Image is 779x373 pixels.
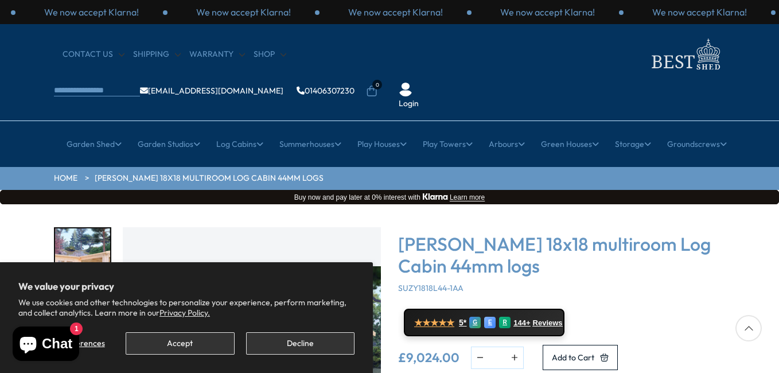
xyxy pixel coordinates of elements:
a: [EMAIL_ADDRESS][DOMAIN_NAME] [140,87,283,95]
a: 01406307230 [297,87,355,95]
div: G [469,317,481,328]
button: Add to Cart [543,345,618,370]
button: Accept [126,332,234,355]
h3: [PERSON_NAME] 18x18 multiroom Log Cabin 44mm logs [398,233,725,277]
p: We use cookies and other technologies to personalize your experience, perform marketing, and coll... [18,297,355,318]
a: Play Houses [357,130,407,158]
span: 0 [372,80,382,90]
span: 144+ [513,318,530,328]
span: Add to Cart [552,353,594,362]
img: User Icon [399,83,412,96]
a: Garden Shed [67,130,122,158]
div: 3 / 3 [320,6,472,18]
a: Green Houses [541,130,599,158]
a: HOME [54,173,77,184]
a: Shop [254,49,286,60]
a: ★★★★★ 5* G E R 144+ Reviews [404,309,564,336]
p: We now accept Klarna! [44,6,139,18]
img: Suzy3_2x6-2_5S31896-1_f0f3b787-e36b-4efa-959a-148785adcb0b_200x200.jpg [55,228,110,305]
div: 1 / 7 [54,227,111,306]
a: Arbours [489,130,525,158]
a: Groundscrews [667,130,727,158]
a: Storage [615,130,651,158]
a: Warranty [189,49,245,60]
a: CONTACT US [63,49,124,60]
h2: We value your privacy [18,281,355,292]
a: Shipping [133,49,181,60]
p: We now accept Klarna! [652,6,747,18]
a: Log Cabins [216,130,263,158]
ins: £9,024.00 [398,351,459,364]
div: 2 / 3 [624,6,776,18]
button: Decline [246,332,355,355]
a: [PERSON_NAME] 18x18 multiroom Log Cabin 44mm logs [95,173,324,184]
a: Summerhouses [279,130,341,158]
span: ★★★★★ [414,317,454,328]
a: 0 [366,86,377,97]
p: We now accept Klarna! [348,6,443,18]
a: Login [399,98,419,110]
div: 1 / 3 [472,6,624,18]
inbox-online-store-chat: Shopify online store chat [9,327,83,364]
p: We now accept Klarna! [196,6,291,18]
span: SUZY1818L44-1AA [398,283,463,293]
a: Garden Studios [138,130,200,158]
p: We now accept Klarna! [500,6,595,18]
a: Privacy Policy. [159,308,210,318]
div: 1 / 3 [15,6,168,18]
div: E [484,317,496,328]
img: logo [645,36,725,73]
div: R [499,317,511,328]
div: 2 / 3 [168,6,320,18]
a: Play Towers [423,130,473,158]
span: Reviews [533,318,563,328]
